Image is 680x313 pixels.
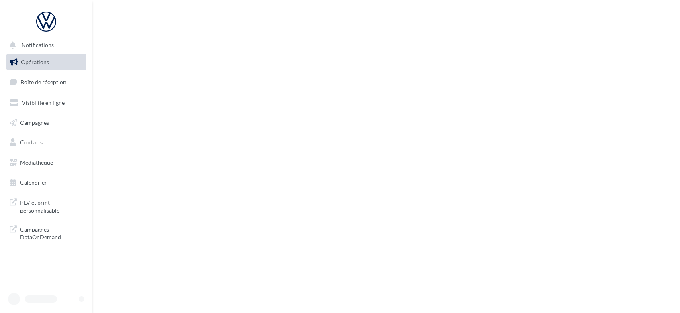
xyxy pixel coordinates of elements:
span: Notifications [21,42,54,49]
a: Calendrier [5,174,88,191]
span: Médiathèque [20,159,53,166]
a: Contacts [5,134,88,151]
span: Campagnes DataOnDemand [20,224,83,241]
a: Médiathèque [5,154,88,171]
span: Opérations [21,59,49,65]
a: Campagnes [5,114,88,131]
span: Campagnes [20,119,49,126]
a: Campagnes DataOnDemand [5,221,88,244]
a: Boîte de réception [5,73,88,91]
a: Opérations [5,54,88,71]
a: Visibilité en ligne [5,94,88,111]
span: Contacts [20,139,43,146]
span: Visibilité en ligne [22,99,65,106]
span: Boîte de réception [20,79,66,85]
span: Calendrier [20,179,47,186]
span: PLV et print personnalisable [20,197,83,214]
a: PLV et print personnalisable [5,194,88,217]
